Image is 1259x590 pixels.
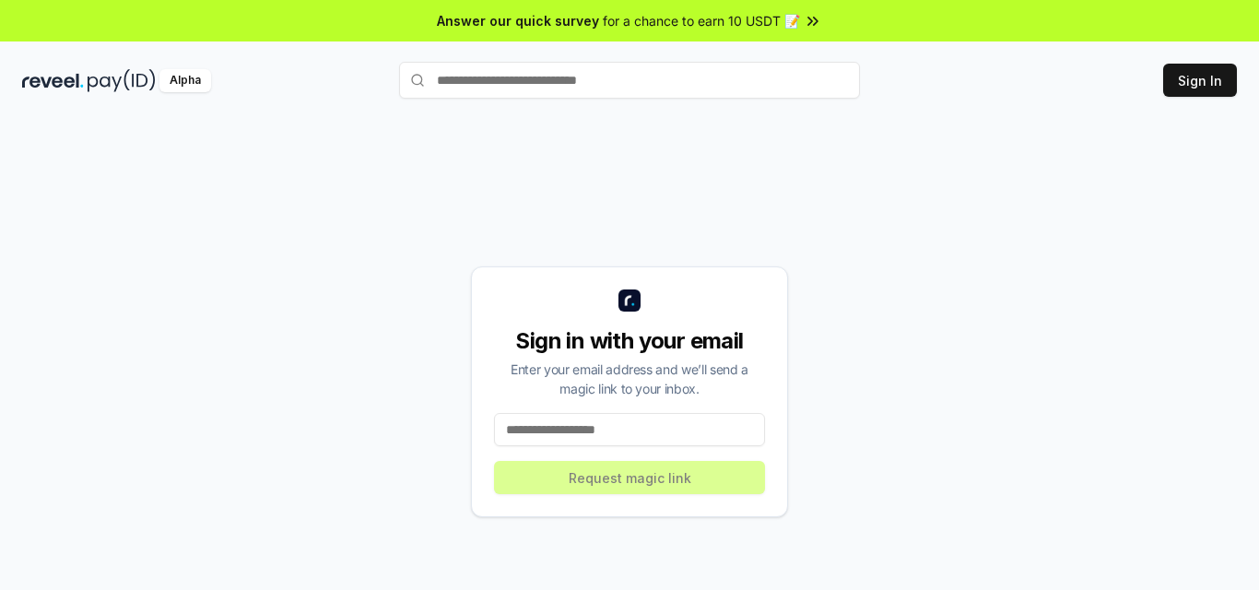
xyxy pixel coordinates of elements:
img: reveel_dark [22,69,84,92]
div: Alpha [159,69,211,92]
span: Answer our quick survey [437,11,599,30]
button: Sign In [1163,64,1237,97]
img: pay_id [88,69,156,92]
span: for a chance to earn 10 USDT 📝 [603,11,800,30]
img: logo_small [618,289,641,312]
div: Sign in with your email [494,326,765,356]
div: Enter your email address and we’ll send a magic link to your inbox. [494,360,765,398]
